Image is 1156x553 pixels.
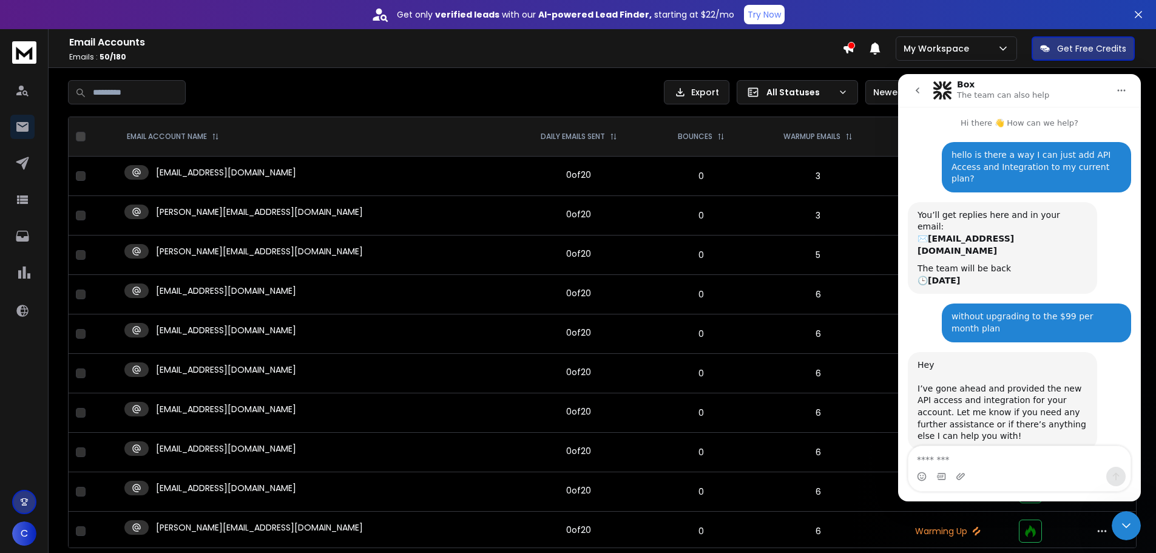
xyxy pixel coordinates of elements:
[156,324,296,336] p: [EMAIL_ADDRESS][DOMAIN_NAME]
[156,206,363,218] p: [PERSON_NAME][EMAIL_ADDRESS][DOMAIN_NAME]
[566,208,591,220] div: 0 of 20
[156,443,296,455] p: [EMAIL_ADDRESS][DOMAIN_NAME]
[1057,42,1126,55] p: Get Free Credits
[892,288,1004,300] p: Warming Up
[748,8,781,21] p: Try Now
[566,287,591,299] div: 0 of 20
[892,407,1004,419] p: Warming Up
[100,52,126,62] span: 50 / 180
[566,366,591,378] div: 0 of 20
[751,196,885,236] td: 3
[538,8,652,21] strong: AI-powered Lead Finder,
[751,275,885,314] td: 6
[1112,511,1141,540] iframe: Intercom live chat
[892,328,1004,340] p: Warming Up
[658,170,744,182] p: 0
[566,484,591,497] div: 0 of 20
[566,248,591,260] div: 0 of 20
[766,86,833,98] p: All Statuses
[892,249,1004,261] p: Warming Up
[156,364,296,376] p: [EMAIL_ADDRESS][DOMAIN_NAME]
[892,525,1004,537] p: Warming Up
[566,445,591,457] div: 0 of 20
[892,170,1004,182] p: Warming Up
[892,209,1004,222] p: Warming Up
[892,486,1004,498] p: Warming Up
[751,393,885,433] td: 6
[658,407,744,419] p: 0
[658,328,744,340] p: 0
[658,446,744,458] p: 0
[751,472,885,512] td: 6
[156,521,363,534] p: [PERSON_NAME][EMAIL_ADDRESS][DOMAIN_NAME]
[12,41,36,64] img: logo
[566,405,591,418] div: 0 of 20
[12,521,36,546] button: C
[892,367,1004,379] p: Warming Up
[156,166,296,178] p: [EMAIL_ADDRESS][DOMAIN_NAME]
[664,80,729,104] button: Export
[744,5,785,24] button: Try Now
[69,35,842,50] h1: Email Accounts
[397,8,734,21] p: Get only with our starting at $22/mo
[751,433,885,472] td: 6
[865,80,944,104] button: Newest
[69,52,842,62] p: Emails :
[751,354,885,393] td: 6
[658,367,744,379] p: 0
[658,249,744,261] p: 0
[127,132,219,141] div: EMAIL ACCOUNT NAME
[898,74,1141,501] iframe: Intercom live chat
[892,446,1004,458] p: Warming Up
[566,327,591,339] div: 0 of 20
[658,288,744,300] p: 0
[156,285,296,297] p: [EMAIL_ADDRESS][DOMAIN_NAME]
[1032,36,1135,61] button: Get Free Credits
[156,403,296,415] p: [EMAIL_ADDRESS][DOMAIN_NAME]
[156,245,363,257] p: [PERSON_NAME][EMAIL_ADDRESS][DOMAIN_NAME]
[904,42,974,55] p: My Workspace
[658,525,744,537] p: 0
[678,132,712,141] p: BOUNCES
[751,512,885,551] td: 6
[751,314,885,354] td: 6
[566,524,591,536] div: 0 of 20
[566,169,591,181] div: 0 of 20
[541,132,605,141] p: DAILY EMAILS SENT
[751,157,885,196] td: 3
[156,482,296,494] p: [EMAIL_ADDRESS][DOMAIN_NAME]
[658,486,744,498] p: 0
[435,8,499,21] strong: verified leads
[751,236,885,275] td: 5
[658,209,744,222] p: 0
[783,132,840,141] p: WARMUP EMAILS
